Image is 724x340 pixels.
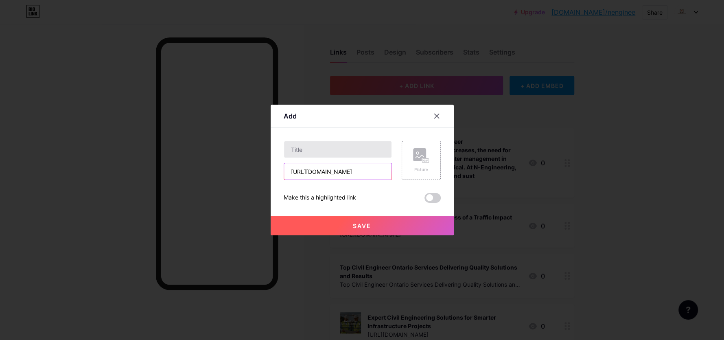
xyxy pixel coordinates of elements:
div: Picture [413,167,429,173]
input: URL [284,163,392,180]
button: Save [271,216,454,235]
div: Make this a highlighted link [284,193,356,203]
span: Save [353,222,371,229]
input: Title [284,141,392,158]
div: Add [284,111,297,121]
